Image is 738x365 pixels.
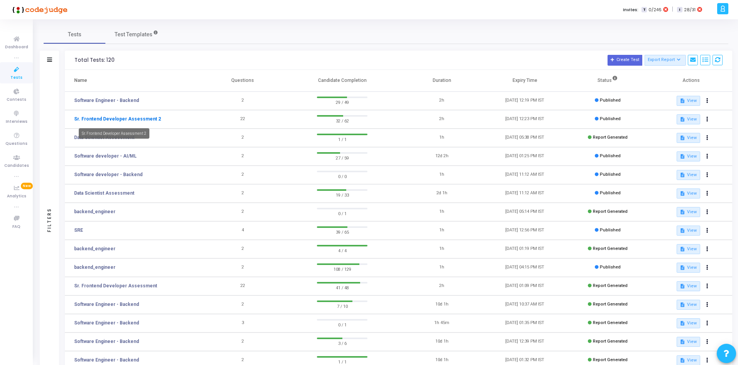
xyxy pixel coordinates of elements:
button: View [677,114,700,124]
span: Published [600,116,621,121]
span: 27 / 59 [317,154,367,161]
span: Tests [68,31,81,39]
button: View [677,244,700,254]
td: [DATE] 01:19 PM IST [483,240,566,258]
span: Dashboard [5,44,28,51]
mat-icon: description [680,98,685,104]
span: Published [600,153,621,158]
td: 1h [400,258,483,277]
td: [DATE] 12:39 PM IST [483,333,566,351]
td: [DATE] 11:12 AM IST [483,166,566,184]
td: 2 [201,147,284,166]
span: I [677,7,682,13]
button: View [677,226,700,236]
td: 1h [400,240,483,258]
span: FAQ [12,224,20,230]
mat-icon: description [680,321,685,326]
td: 4 [201,221,284,240]
th: Duration [400,70,483,92]
td: 1h [400,203,483,221]
span: Report Generated [593,320,628,325]
td: 1h [400,129,483,147]
span: Interviews [6,119,27,125]
button: View [677,133,700,143]
button: View [677,263,700,273]
mat-icon: description [680,172,685,178]
mat-icon: description [680,154,685,159]
span: 1 / 1 [317,135,367,143]
td: 2h [400,277,483,295]
span: Candidates [4,163,29,169]
td: 22 [201,277,284,295]
button: Create Test [608,55,642,66]
td: 2 [201,92,284,110]
div: Sr. Frontend Developer Assessment 2 [79,128,149,139]
mat-icon: description [680,135,685,141]
button: View [677,96,700,106]
th: Status [566,70,649,92]
button: View [677,188,700,199]
span: Contests [7,97,26,103]
td: 3 [201,314,284,333]
th: Actions [649,70,732,92]
span: 39 / 65 [317,228,367,236]
td: 2 [201,295,284,314]
mat-icon: description [680,246,685,252]
td: 1h [400,221,483,240]
td: [DATE] 01:35 PM IST [483,314,566,333]
td: [DATE] 01:09 PM IST [483,277,566,295]
th: Name [65,70,201,92]
mat-icon: description [680,209,685,215]
a: backend_engineer [74,208,115,215]
button: View [677,170,700,180]
a: Data Scientist Assessment [74,190,134,197]
span: 41 / 48 [317,284,367,291]
td: [DATE] 11:12 AM IST [483,184,566,203]
a: backend_engineer [74,245,115,252]
span: Report Generated [593,302,628,307]
td: 10d 1h [400,295,483,314]
span: 0/246 [648,7,662,13]
mat-icon: description [680,302,685,307]
span: Tests [10,75,22,81]
span: Analytics [7,193,26,200]
td: 2 [201,240,284,258]
mat-icon: description [680,117,685,122]
a: Software Engineer - Backend [74,319,139,326]
a: Software Engineer - Backend [74,357,139,363]
span: Report Generated [593,283,628,288]
span: New [21,183,33,189]
a: Software Engineer - Backend [74,301,139,308]
td: 1h [400,166,483,184]
mat-icon: description [680,228,685,233]
span: Published [600,172,621,177]
td: [DATE] 12:23 PM IST [483,110,566,129]
span: Report Generated [593,135,628,140]
td: [DATE] 05:14 PM IST [483,203,566,221]
td: 2 [201,184,284,203]
span: Questions [5,141,27,147]
td: 12d 2h [400,147,483,166]
span: Test Templates [115,31,152,39]
td: [DATE] 10:37 AM IST [483,295,566,314]
mat-icon: description [680,339,685,345]
td: [DATE] 04:15 PM IST [483,258,566,277]
a: Sr. Frontend Developer Assessment [74,282,157,289]
td: 2 [201,203,284,221]
button: View [677,337,700,347]
span: 108 / 129 [317,265,367,273]
img: logo [10,2,68,17]
td: [DATE] 05:38 PM IST [483,129,566,147]
a: Software Engineer - Backend [74,97,139,104]
span: T [642,7,647,13]
td: 1h 45m [400,314,483,333]
mat-icon: description [680,358,685,363]
td: 2h [400,92,483,110]
a: backend_engineer [74,264,115,271]
span: Published [600,98,621,103]
span: Published [600,190,621,195]
span: 0 / 0 [317,172,367,180]
th: Candidate Completion [284,70,400,92]
td: [DATE] 01:25 PM IST [483,147,566,166]
span: 0 / 1 [317,209,367,217]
